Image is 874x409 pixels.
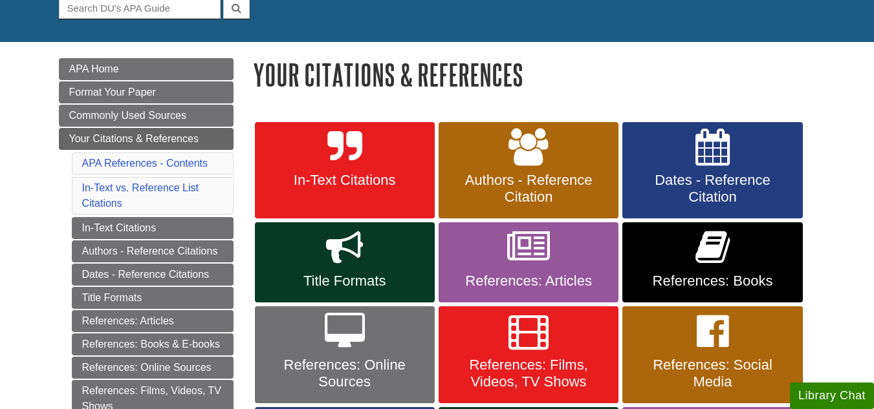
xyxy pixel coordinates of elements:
a: Title Formats [72,287,234,309]
button: Library Chat [790,383,874,409]
a: Dates - Reference Citations [72,264,234,286]
h1: Your Citations & References [253,58,816,91]
span: Authors - Reference Citation [448,172,609,205]
a: In-Text Citations [255,122,435,219]
a: References: Articles [439,222,618,302]
a: References: Online Sources [72,357,234,379]
a: References: Social Media [622,306,802,403]
a: In-Text Citations [72,217,234,239]
span: In-Text Citations [265,172,425,189]
span: References: Social Media [632,357,792,390]
a: APA Home [59,58,234,80]
a: In-Text vs. Reference List Citations [82,182,199,209]
span: References: Books [632,273,792,289]
a: Authors - Reference Citation [439,122,618,219]
span: Commonly Used Sources [69,110,186,121]
span: References: Online Sources [265,357,425,390]
a: Authors - Reference Citations [72,240,234,262]
a: Format Your Paper [59,81,234,103]
a: Title Formats [255,222,435,302]
span: References: Articles [448,273,609,289]
a: References: Films, Videos, TV Shows [439,306,618,403]
a: APA References - Contents [82,158,208,169]
a: Dates - Reference Citation [622,122,802,219]
span: Title Formats [265,273,425,289]
a: References: Online Sources [255,306,435,403]
span: Your Citations & References [69,133,199,144]
a: Commonly Used Sources [59,105,234,127]
span: Dates - Reference Citation [632,172,792,205]
span: References: Films, Videos, TV Shows [448,357,609,390]
a: References: Books [622,222,802,302]
span: Format Your Paper [69,87,156,98]
a: Your Citations & References [59,128,234,150]
span: APA Home [69,63,119,74]
a: References: Articles [72,310,234,332]
a: References: Books & E-books [72,333,234,355]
